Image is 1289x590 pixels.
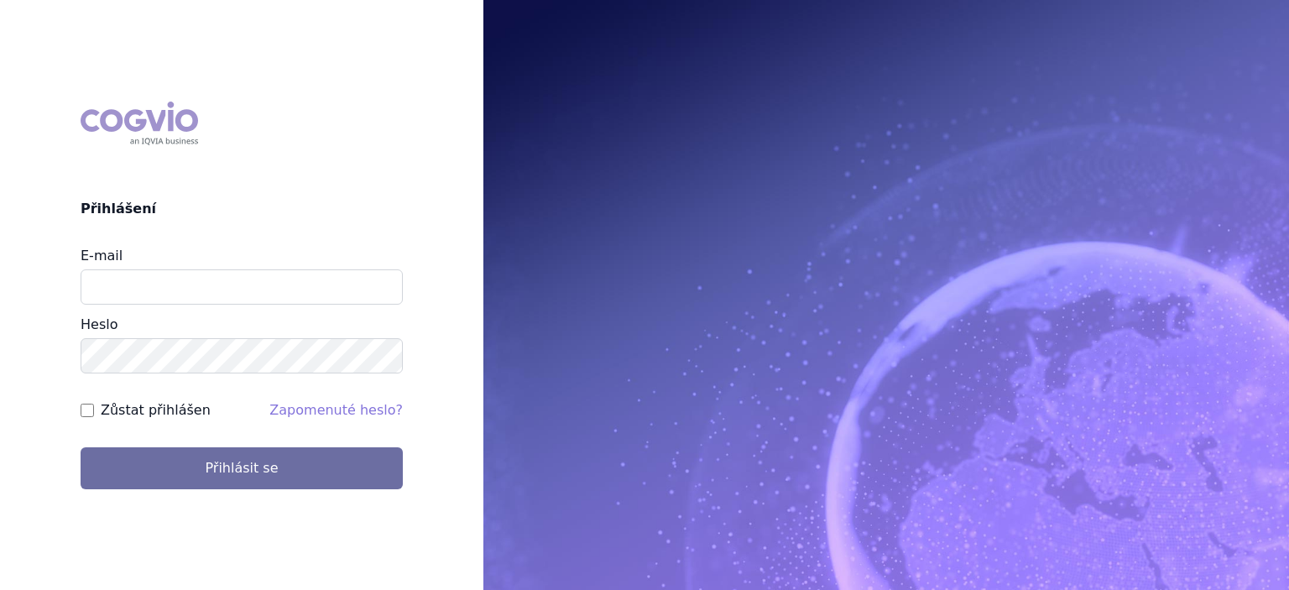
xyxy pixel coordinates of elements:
h2: Přihlášení [81,199,403,219]
a: Zapomenuté heslo? [269,402,403,418]
div: COGVIO [81,102,198,145]
label: Zůstat přihlášen [101,400,211,420]
button: Přihlásit se [81,447,403,489]
label: E-mail [81,248,123,264]
label: Heslo [81,316,117,332]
